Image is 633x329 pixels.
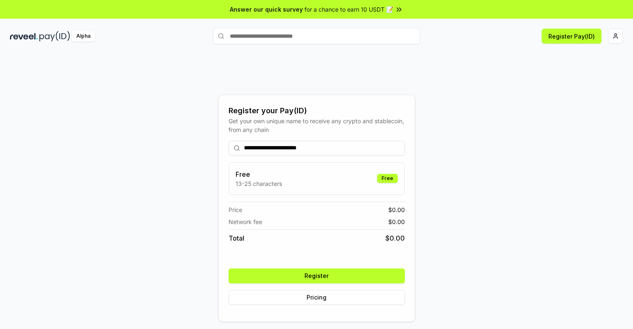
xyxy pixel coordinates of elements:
[304,5,393,14] span: for a chance to earn 10 USDT 📝
[229,268,405,283] button: Register
[385,233,405,243] span: $ 0.00
[229,217,262,226] span: Network fee
[10,31,38,41] img: reveel_dark
[236,179,282,188] p: 13-25 characters
[388,217,405,226] span: $ 0.00
[230,5,303,14] span: Answer our quick survey
[229,105,405,117] div: Register your Pay(ID)
[236,169,282,179] h3: Free
[39,31,70,41] img: pay_id
[229,117,405,134] div: Get your own unique name to receive any crypto and stablecoin, from any chain
[377,174,398,183] div: Free
[229,205,242,214] span: Price
[72,31,95,41] div: Alpha
[542,29,601,44] button: Register Pay(ID)
[229,290,405,305] button: Pricing
[229,233,244,243] span: Total
[388,205,405,214] span: $ 0.00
